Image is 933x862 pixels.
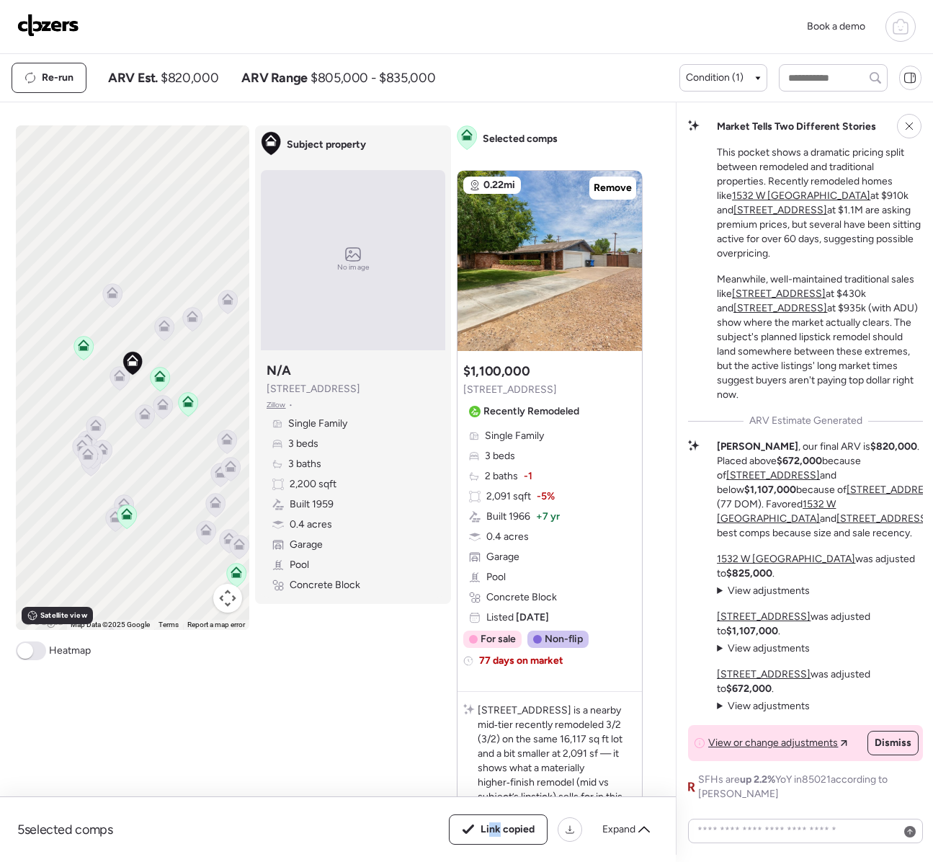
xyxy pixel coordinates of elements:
span: ARV Range [241,69,308,86]
strong: $1,107,000 [726,625,778,637]
span: -1 [524,469,532,484]
span: 0.4 acres [290,517,332,532]
span: Non-flip [545,632,583,646]
strong: [PERSON_NAME] [717,440,798,453]
span: View or change adjustments [708,736,838,750]
strong: Market Tells Two Different Stories [717,120,876,133]
img: Google [19,611,67,630]
a: [STREET_ADDRESS] [733,204,827,216]
a: View or change adjustments [708,736,847,750]
span: Dismiss [875,736,911,750]
span: ARV Estimate Generated [749,414,862,428]
strong: $672,000 [726,683,772,695]
span: 0.4 acres [486,530,529,544]
span: Remove [594,181,632,195]
span: Book a demo [807,20,865,32]
span: View adjustments [728,585,810,597]
span: 3 beds [485,449,515,463]
span: View adjustments [728,642,810,654]
span: $805,000 - $835,000 [311,69,435,86]
span: Single Family [288,417,347,431]
p: was adjusted to . [717,667,923,696]
a: Open this area in Google Maps (opens a new window) [19,611,67,630]
a: [STREET_ADDRESS] [717,610,811,623]
h3: N/A [267,362,291,379]
summary: View adjustments [717,641,810,656]
span: 2,200 sqft [290,477,336,492]
span: Subject property [287,138,366,152]
span: ARV Est. [108,69,158,86]
span: No image [337,262,369,273]
a: 1532 W [GEOGRAPHIC_DATA] [732,190,870,202]
summary: View adjustments [717,584,810,598]
span: [STREET_ADDRESS] [463,383,557,397]
strong: $820,000 [870,440,917,453]
span: Built 1959 [290,497,334,512]
span: up 2.2% [740,773,775,786]
p: [STREET_ADDRESS] is a nearby mid‑tier recently remodeled 3/2 (3/2) on the same 16,117 sq ft lot a... [478,703,636,862]
span: SFHs are YoY in 85021 according to [PERSON_NAME] [698,773,923,801]
a: [STREET_ADDRESS] [732,288,826,300]
a: [STREET_ADDRESS] [726,469,820,481]
span: Listed [486,610,549,625]
span: Heatmap [49,644,91,658]
span: Built 1966 [486,510,530,524]
a: [STREET_ADDRESS] [717,668,811,680]
h3: $1,100,000 [463,363,530,380]
span: 2,091 sqft [486,489,531,504]
button: Map camera controls [213,584,242,613]
span: 77 days on market [479,654,563,668]
strong: $1,107,000 [744,484,796,496]
span: $820,000 [161,69,218,86]
img: Logo [17,14,79,37]
span: For sale [481,632,516,646]
span: [DATE] [514,611,549,623]
span: View adjustments [728,700,810,712]
span: Pool [290,558,309,572]
span: Zillow [267,399,286,411]
span: Single Family [485,429,544,443]
strong: $672,000 [777,455,822,467]
a: [STREET_ADDRESS] [836,512,930,525]
span: Concrete Block [486,590,557,605]
p: was adjusted to . [717,610,923,639]
span: Map Data ©2025 Google [71,621,150,628]
span: Link copied [481,822,535,837]
span: Condition (1) [686,71,744,85]
span: 0.22mi [483,178,515,192]
span: [STREET_ADDRESS] [267,382,360,396]
a: [STREET_ADDRESS] [733,302,827,314]
span: Pool [486,570,506,585]
span: Concrete Block [290,578,360,592]
span: Re-run [42,71,73,85]
a: Terms (opens in new tab) [159,621,179,628]
span: Recently Remodeled [483,404,579,419]
span: 5 selected comps [17,821,113,838]
a: 1532 W [GEOGRAPHIC_DATA] [717,553,855,565]
span: • [289,399,293,411]
p: This pocket shows a dramatic pricing split between remodeled and traditional properties. Recently... [717,146,923,261]
p: Meanwhile, well-maintained traditional sales like at $430k and at $935k (with ADU) show where the... [717,272,923,402]
p: was adjusted to . [717,552,923,581]
summary: View adjustments [717,699,810,714]
span: 3 baths [288,457,321,471]
span: Expand [602,822,635,837]
span: Satellite view [40,610,86,621]
span: 2 baths [485,469,518,484]
span: Garage [290,538,323,552]
span: + 7 yr [536,510,560,524]
span: 3 beds [288,437,318,451]
span: Selected comps [483,132,558,146]
a: Report a map error [187,621,245,628]
span: Garage [486,550,519,564]
strong: $825,000 [726,567,772,579]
